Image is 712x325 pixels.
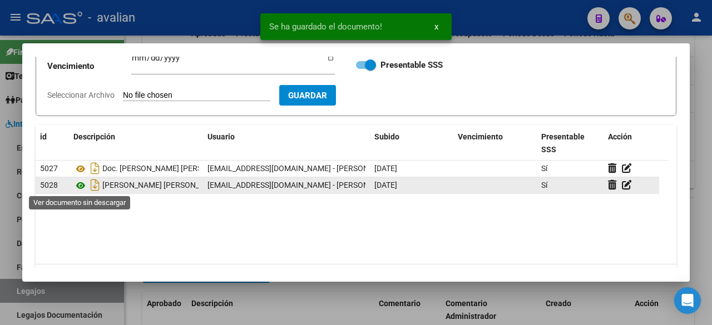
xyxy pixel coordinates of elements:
[88,176,102,194] i: Descargar documento
[36,125,69,162] datatable-header-cell: id
[40,132,47,141] span: id
[207,164,396,173] span: [EMAIL_ADDRESS][DOMAIN_NAME] - [PERSON_NAME]
[88,159,102,177] i: Descargar documento
[541,164,547,173] span: Sí
[537,125,604,162] datatable-header-cell: Presentable SSS
[36,264,676,292] div: 2 total
[102,181,223,190] span: [PERSON_NAME] [PERSON_NAME]
[40,181,58,189] span: 5028
[207,181,396,189] span: [EMAIL_ADDRESS][DOMAIN_NAME] - [PERSON_NAME]
[380,60,443,70] strong: Presentable SSS
[40,164,58,173] span: 5027
[458,132,503,141] span: Vencimiento
[47,91,115,99] span: Seleccionar Archivo
[541,132,585,154] span: Presentable SSS
[541,181,547,189] span: Sí
[674,287,701,314] div: Open Intercom Messenger
[288,91,327,101] span: Guardar
[374,132,399,141] span: Subido
[269,21,382,32] span: Se ha guardado el documento!
[47,60,131,73] p: Vencimiento
[374,181,397,189] span: [DATE]
[279,85,336,106] button: Guardar
[370,125,453,162] datatable-header-cell: Subido
[604,125,659,162] datatable-header-cell: Acción
[207,132,235,141] span: Usuario
[102,164,240,173] span: Doc. [PERSON_NAME] [PERSON_NAME]
[608,132,632,141] span: Acción
[73,132,115,141] span: Descripción
[434,22,438,32] span: x
[453,125,537,162] datatable-header-cell: Vencimiento
[203,125,370,162] datatable-header-cell: Usuario
[426,17,447,37] button: x
[69,125,203,162] datatable-header-cell: Descripción
[374,164,397,173] span: [DATE]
